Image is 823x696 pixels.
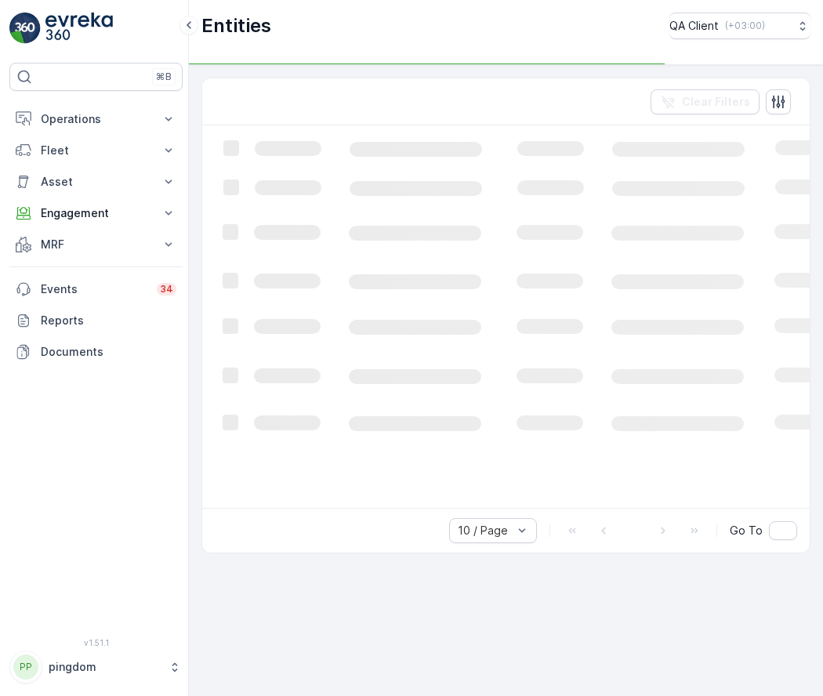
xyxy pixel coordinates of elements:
[41,237,151,252] p: MRF
[9,198,183,229] button: Engagement
[669,18,719,34] p: QA Client
[9,305,183,336] a: Reports
[156,71,172,83] p: ⌘B
[9,229,183,260] button: MRF
[41,313,176,328] p: Reports
[9,103,183,135] button: Operations
[725,20,765,32] p: ( +03:00 )
[41,281,147,297] p: Events
[160,283,173,295] p: 34
[41,344,176,360] p: Documents
[9,336,183,368] a: Documents
[41,174,151,190] p: Asset
[49,659,161,675] p: pingdom
[651,89,760,114] button: Clear Filters
[669,13,810,39] button: QA Client(+03:00)
[41,205,151,221] p: Engagement
[41,143,151,158] p: Fleet
[730,523,763,538] span: Go To
[201,13,271,38] p: Entities
[9,651,183,683] button: PPpingdom
[13,654,38,680] div: PP
[9,274,183,305] a: Events34
[45,13,113,44] img: logo_light-DOdMpM7g.png
[682,94,750,110] p: Clear Filters
[9,13,41,44] img: logo
[41,111,151,127] p: Operations
[9,638,183,647] span: v 1.51.1
[9,166,183,198] button: Asset
[9,135,183,166] button: Fleet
